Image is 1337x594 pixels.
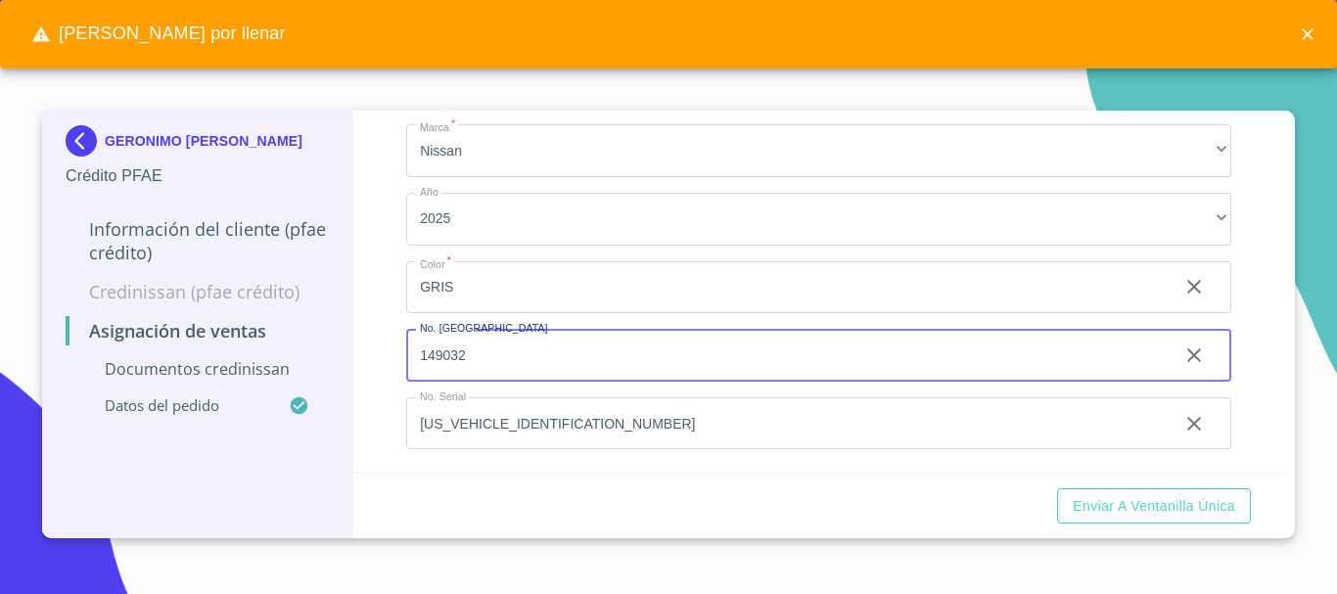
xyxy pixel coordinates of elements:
[66,125,329,164] div: GERONIMO [PERSON_NAME]
[1171,400,1218,447] button: clear input
[66,164,329,188] p: Crédito PFAE
[105,133,302,149] p: GERONIMO [PERSON_NAME]
[1057,488,1251,525] button: Enviar a Ventanilla única
[1286,13,1329,56] button: close
[406,193,1231,246] div: 2025
[66,125,105,157] img: Docupass spot blue
[1171,332,1218,379] button: clear input
[1171,263,1218,310] button: clear input
[66,319,329,343] p: Asignación de Ventas
[66,395,289,415] p: Datos del pedido
[66,358,329,380] p: Documentos CrediNissan
[1073,494,1235,519] span: Enviar a Ventanilla única
[66,217,329,264] p: Información del cliente (PFAE crédito)
[66,280,329,303] p: Credinissan (PFAE crédito)
[16,14,301,55] span: [PERSON_NAME] por llenar
[406,124,1231,177] div: Nissan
